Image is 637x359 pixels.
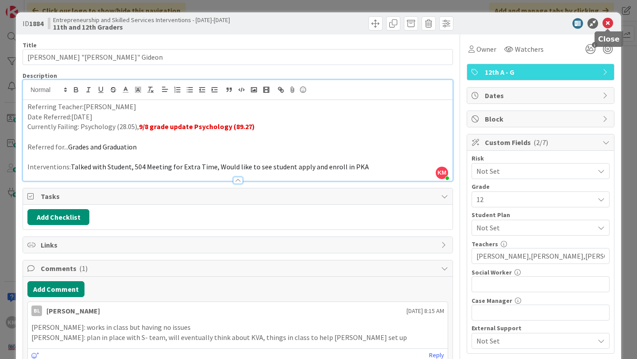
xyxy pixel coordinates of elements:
span: Watchers [515,44,544,54]
label: Social Worker [472,268,512,276]
div: BL [31,306,42,316]
label: Teachers [472,240,498,248]
div: [PERSON_NAME] [46,306,100,316]
span: Description [23,72,57,80]
span: Block [485,114,598,124]
p: [PERSON_NAME]: plan in place with S- team, will eventually think about KVA, things in class to he... [31,332,444,343]
span: Custom Fields [485,137,598,148]
p: Date Referred:[DATE] [27,112,448,122]
span: 12 [476,193,590,206]
div: Grade [472,183,610,190]
span: Entrepreneurship and Skilled Services Interventions - [DATE]-[DATE] [53,16,230,23]
span: 12th A - G [485,67,598,77]
span: Dates [485,90,598,101]
b: 11th and 12th Graders [53,23,230,31]
span: Talked with Student, 504 Meeting for Extra Time, Would like to see student apply and enroll in PKA [71,162,369,171]
span: Not Set [476,222,594,233]
p: [PERSON_NAME]: works in class but having no issues [31,322,444,332]
span: Grades and Graduation [68,142,137,151]
span: Comments [41,263,437,274]
span: ( 1 ) [79,264,88,273]
span: Owner [476,44,496,54]
p: Interventions: [27,162,448,172]
p: Referred for... [27,142,448,152]
strong: 9/8 grade update Psychology (89.27) [139,122,255,131]
span: 3 [592,42,598,48]
div: External Support [472,325,610,331]
span: [DATE] 8:15 AM [407,306,444,316]
span: Links [41,240,437,250]
div: Student Plan [472,212,610,218]
span: ID [23,18,43,29]
span: KM [436,167,448,179]
button: Add Comment [27,281,84,297]
span: ( 2/7 ) [533,138,548,147]
div: Risk [472,155,610,161]
label: Title [23,41,37,49]
p: Currently Failing: Psychology (28.05), [27,122,448,132]
span: Not Set [476,165,590,177]
span: Not Set [476,336,594,346]
b: 1884 [29,19,43,28]
label: Case Manager [472,297,512,305]
button: Add Checklist [27,209,89,225]
input: type card name here... [23,49,453,65]
span: Tasks [41,191,437,202]
h5: Close [598,35,620,43]
p: Referring Teacher:[PERSON_NAME] [27,102,448,112]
